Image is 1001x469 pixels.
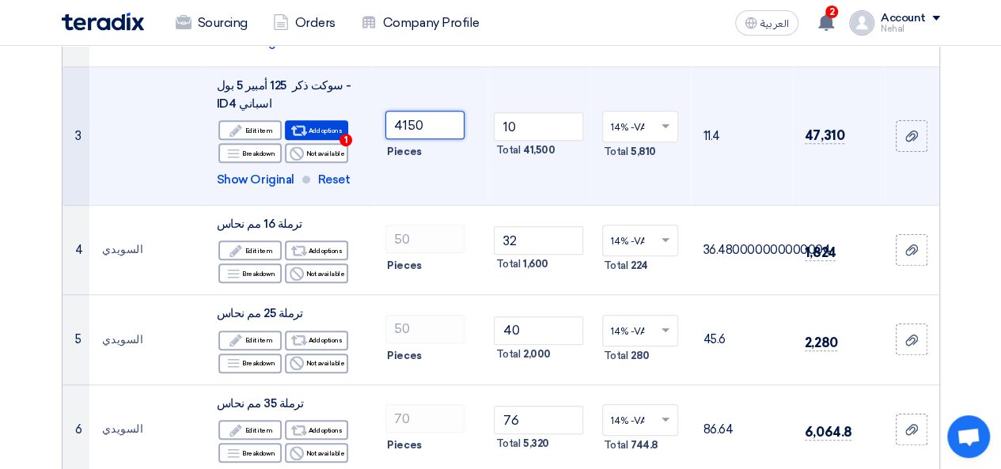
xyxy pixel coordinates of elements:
[62,13,144,31] img: Teradix logo
[494,226,582,255] input: Unit Price
[604,258,628,274] span: Total
[385,315,464,343] input: RFQ_STEP1.ITEMS.2.AMOUNT_TITLE
[89,295,204,385] td: السويدي
[218,240,282,260] div: Edit item
[602,315,678,346] ng-select: VAT
[285,240,348,260] div: Add options
[691,295,792,385] td: 45.6
[494,406,582,434] input: Unit Price
[218,143,282,163] div: Breakdown
[495,346,520,362] span: Total
[691,67,792,206] td: 11.4
[805,335,838,351] span: 2,280
[217,396,303,410] span: ترملة 35 مم نحاس
[602,225,678,256] ng-select: VAT
[805,424,852,441] span: 6,064.8
[523,346,551,362] span: 2,000
[760,18,789,29] span: العربية
[385,111,464,139] input: RFQ_STEP1.ITEMS.2.AMOUNT_TITLE
[631,437,658,453] span: 744.8
[163,6,260,40] a: Sourcing
[387,144,421,160] span: Pieces
[604,437,628,453] span: Total
[602,111,678,142] ng-select: VAT
[217,217,301,231] span: ترملة 16 مم نحاس
[881,25,940,33] div: Nehal
[523,436,549,452] span: 5,320
[881,12,926,25] div: Account
[218,331,282,350] div: Edit item
[494,112,582,141] input: Unit Price
[285,331,348,350] div: Add options
[495,256,520,272] span: Total
[805,127,844,144] span: 47,310
[387,258,421,274] span: Pieces
[735,10,798,36] button: العربية
[285,420,348,440] div: Add options
[285,263,348,283] div: Not available
[385,404,464,433] input: RFQ_STEP1.ITEMS.2.AMOUNT_TITLE
[260,6,348,40] a: Orders
[523,256,548,272] span: 1,600
[631,144,656,160] span: 5,810
[218,354,282,373] div: Breakdown
[217,306,302,320] span: ترملة 25 مم نحاس
[218,420,282,440] div: Edit item
[217,77,360,112] div: سوكت ذكر 125 أمبير 5 بول - ID4 اسباني
[63,295,89,385] td: 5
[631,348,650,364] span: 280
[285,443,348,463] div: Not available
[217,171,294,189] span: Show Original
[825,6,838,18] span: 2
[89,205,204,295] td: السويدي
[387,348,421,364] span: Pieces
[63,67,89,206] td: 3
[387,437,421,453] span: Pieces
[604,348,628,364] span: Total
[602,404,678,436] ng-select: VAT
[385,225,464,253] input: RFQ_STEP1.ITEMS.2.AMOUNT_TITLE
[218,120,282,140] div: Edit item
[318,171,351,189] span: Reset
[285,354,348,373] div: Not available
[285,143,348,163] div: Not available
[495,142,520,158] span: Total
[495,436,520,452] span: Total
[604,144,628,160] span: Total
[218,263,282,283] div: Breakdown
[494,316,582,345] input: Unit Price
[218,443,282,463] div: Breakdown
[348,6,492,40] a: Company Profile
[691,205,792,295] td: 36.480000000000004
[849,10,874,36] img: profile_test.png
[63,205,89,295] td: 4
[339,134,352,146] span: 1
[631,258,648,274] span: 224
[805,244,836,261] span: 1,824
[523,142,555,158] span: 41,500
[947,415,990,458] a: Open chat
[285,120,348,140] div: Add options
